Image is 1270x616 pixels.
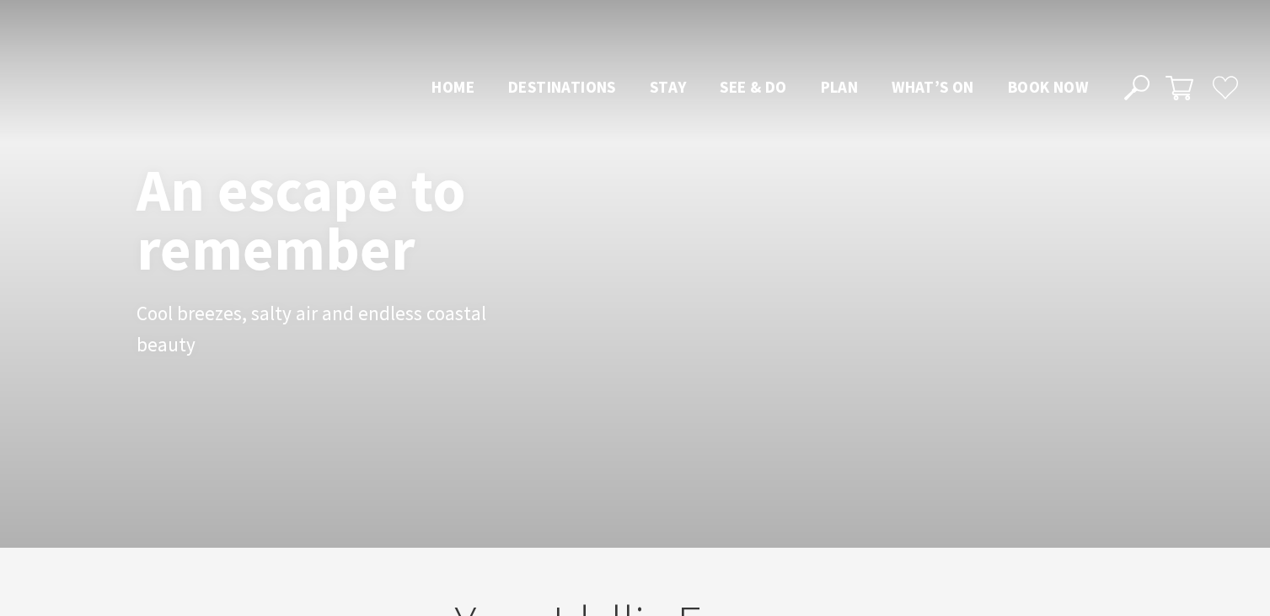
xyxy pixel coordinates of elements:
nav: Main Menu [415,74,1105,102]
span: See & Do [720,77,786,97]
span: What’s On [892,77,974,97]
h1: An escape to remember [137,160,600,278]
p: Cool breezes, salty air and endless coastal beauty [137,298,516,361]
span: Home [431,77,474,97]
span: Stay [650,77,687,97]
span: Book now [1008,77,1088,97]
span: Plan [821,77,859,97]
span: Destinations [508,77,616,97]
